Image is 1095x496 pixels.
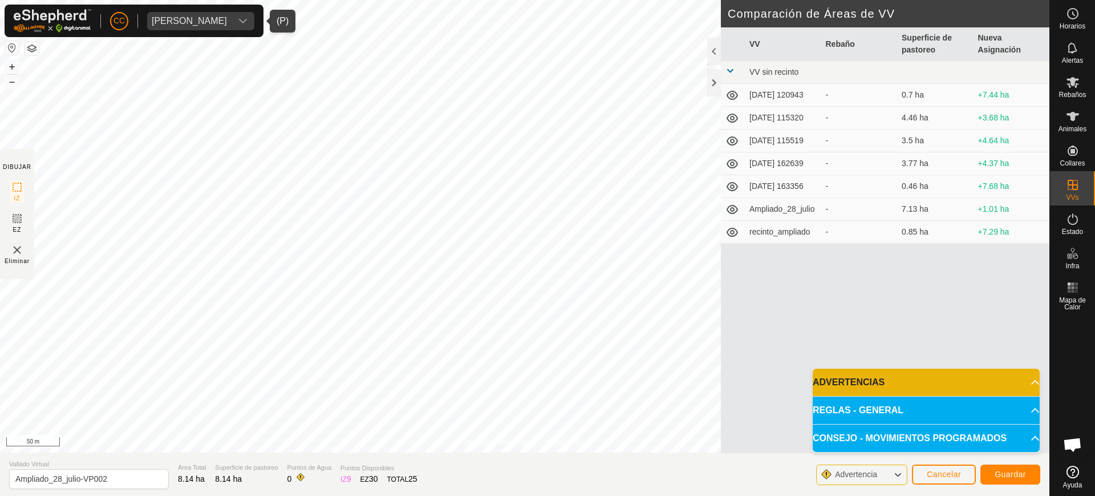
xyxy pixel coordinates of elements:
td: [DATE] 115519 [745,130,821,152]
a: Política de Privacidad [466,438,532,448]
th: Rebaño [821,27,898,61]
span: Ayuda [1063,482,1082,489]
h2: Comparación de Áreas de VV [728,7,1049,21]
td: +7.29 ha [974,221,1050,244]
div: - [826,203,893,215]
span: 8.14 ha [215,474,242,483]
span: Horarios [1060,23,1085,30]
th: Nueva Asignación [974,27,1050,61]
a: Chat abierto [1056,428,1090,462]
div: dropdown trigger [232,12,254,30]
span: Advertencia [835,470,877,479]
td: [DATE] 115320 [745,107,821,130]
span: Puntos de Agua [287,463,331,473]
p-accordion-header: ADVERTENCIAS [813,369,1040,396]
div: DIBUJAR [3,163,31,171]
td: +4.64 ha [974,130,1050,152]
td: 7.13 ha [897,198,974,221]
span: 30 [369,474,378,483]
button: Guardar [980,465,1040,485]
td: recinto_ampliado [745,221,821,244]
td: [DATE] 162639 [745,152,821,175]
span: REGLAS - GENERAL [813,404,903,417]
span: Cancelar [927,470,961,479]
td: +4.37 ha [974,152,1050,175]
span: Puntos Disponibles [340,463,417,473]
span: Eliminar [5,257,30,265]
p-accordion-header: CONSEJO - MOVIMIENTOS PROGRAMADOS [813,425,1040,452]
img: Logo Gallagher [14,9,91,33]
td: 3.5 ha [897,130,974,152]
span: Rebaños [1058,91,1086,98]
div: - [826,89,893,101]
div: - [826,135,893,147]
span: 0 [287,474,291,483]
span: Mapa de Calor [1053,297,1092,310]
div: - [826,226,893,238]
td: +7.68 ha [974,175,1050,198]
div: IZ [340,473,351,485]
th: VV [745,27,821,61]
td: 0.46 ha [897,175,974,198]
span: 9 [347,474,351,483]
span: EZ [13,225,22,234]
div: - [826,158,893,170]
div: [PERSON_NAME] [152,17,227,26]
span: Guardar [995,470,1026,479]
span: ADVERTENCIAS [813,376,885,389]
span: Superficie de pastoreo [215,463,278,473]
div: - [826,180,893,192]
span: Alertas [1062,57,1083,64]
span: CC [113,15,125,27]
td: +1.01 ha [974,198,1050,221]
button: Restablecer Mapa [5,41,19,55]
td: 4.46 ha [897,107,974,130]
td: +3.68 ha [974,107,1050,130]
td: Ampliado_28_julio [745,198,821,221]
span: Animales [1058,126,1086,132]
span: 25 [408,474,417,483]
a: Contáctenos [545,438,583,448]
img: VV [10,243,24,257]
td: 0.85 ha [897,221,974,244]
span: Pilar Villegas Susaeta [147,12,232,30]
a: Ayuda [1050,461,1095,493]
div: - [826,112,893,124]
div: TOTAL [387,473,417,485]
span: VVs [1066,194,1078,201]
p-accordion-header: REGLAS - GENERAL [813,397,1040,424]
td: 3.77 ha [897,152,974,175]
span: CONSEJO - MOVIMIENTOS PROGRAMADOS [813,432,1007,445]
span: Estado [1062,228,1083,235]
td: [DATE] 163356 [745,175,821,198]
button: Capas del Mapa [25,42,39,55]
button: – [5,75,19,88]
td: +7.44 ha [974,84,1050,107]
span: VV sin recinto [749,67,798,76]
span: IZ [14,194,21,203]
td: [DATE] 120943 [745,84,821,107]
button: Cancelar [912,465,976,485]
th: Superficie de pastoreo [897,27,974,61]
span: Área Total [178,463,206,473]
div: EZ [360,473,378,485]
td: 0.7 ha [897,84,974,107]
span: Vallado Virtual [9,459,169,469]
span: Collares [1060,160,1085,167]
span: 8.14 ha [178,474,205,483]
button: + [5,60,19,74]
span: Infra [1065,263,1079,269]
